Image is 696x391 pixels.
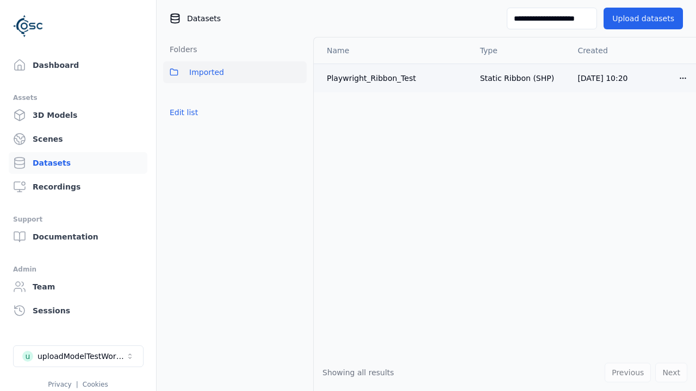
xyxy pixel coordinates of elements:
[83,381,108,388] a: Cookies
[163,103,204,122] button: Edit list
[9,300,147,321] a: Sessions
[9,104,147,126] a: 3D Models
[76,381,78,388] span: |
[569,37,670,64] th: Created
[187,13,221,24] span: Datasets
[163,61,307,83] button: Imported
[314,37,471,64] th: Name
[9,152,147,174] a: Datasets
[471,64,569,92] td: Static Ribbon (SHP)
[322,368,394,377] span: Showing all results
[471,37,569,64] th: Type
[9,54,147,76] a: Dashboard
[48,381,71,388] a: Privacy
[13,263,143,276] div: Admin
[163,44,197,55] h3: Folders
[22,351,33,362] div: u
[13,345,144,367] button: Select a workspace
[189,66,224,79] span: Imported
[13,213,143,226] div: Support
[9,276,147,298] a: Team
[13,11,43,41] img: Logo
[9,226,147,248] a: Documentation
[38,351,126,362] div: uploadModelTestWorkspace
[327,73,463,84] div: Playwright_Ribbon_Test
[577,74,627,83] span: [DATE] 10:20
[9,176,147,198] a: Recordings
[13,91,143,104] div: Assets
[9,128,147,150] a: Scenes
[604,8,683,29] button: Upload datasets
